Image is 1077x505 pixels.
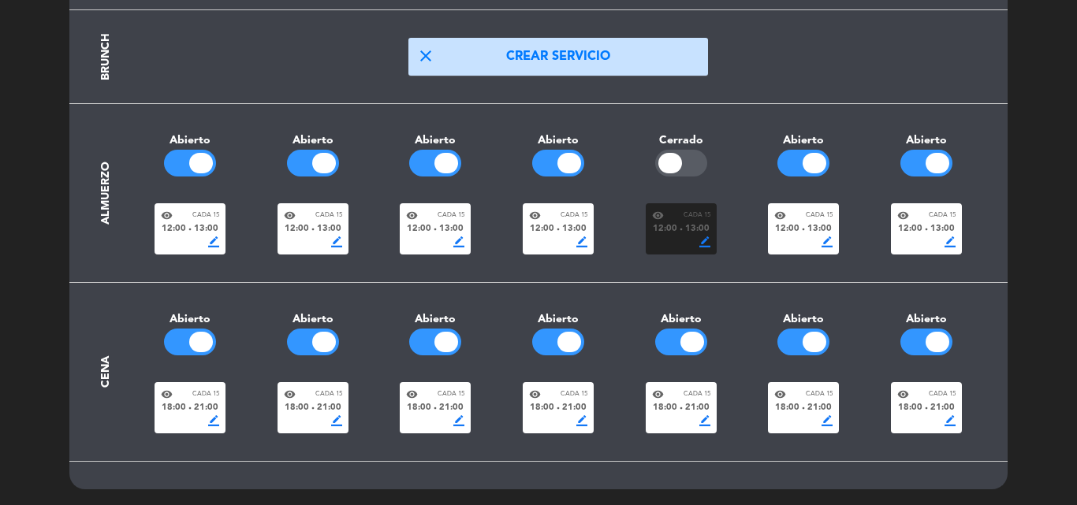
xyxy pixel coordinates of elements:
[453,415,464,426] span: border_color
[680,228,683,231] span: fiber_manual_record
[807,401,832,415] span: 21:00
[97,356,115,388] div: Cena
[865,132,988,150] div: Abierto
[434,228,437,231] span: fiber_manual_record
[865,310,988,329] div: Abierto
[930,222,955,236] span: 13:00
[652,210,664,221] span: visibility
[162,401,186,415] span: 18:00
[929,210,956,221] span: Cada 15
[774,388,786,400] span: visibility
[774,210,786,221] span: visibility
[285,222,309,236] span: 12:00
[945,415,956,426] span: border_color
[208,236,219,247] span: border_color
[680,407,683,410] span: fiber_manual_record
[561,389,587,399] span: Cada 15
[806,210,833,221] span: Cada 15
[557,228,560,231] span: fiber_manual_record
[438,210,464,221] span: Cada 15
[311,407,315,410] span: fiber_manual_record
[407,401,431,415] span: 18:00
[530,401,554,415] span: 18:00
[743,310,866,329] div: Abierto
[311,228,315,231] span: fiber_manual_record
[945,236,956,247] span: border_color
[775,222,799,236] span: 12:00
[161,388,173,400] span: visibility
[97,33,115,80] div: Brunch
[188,407,192,410] span: fiber_manual_record
[331,236,342,247] span: border_color
[897,210,909,221] span: visibility
[284,210,296,221] span: visibility
[775,401,799,415] span: 18:00
[576,236,587,247] span: border_color
[439,222,464,236] span: 13:00
[194,401,218,415] span: 21:00
[129,132,252,150] div: Abierto
[317,401,341,415] span: 21:00
[653,222,677,236] span: 12:00
[374,132,497,150] div: Abierto
[930,401,955,415] span: 21:00
[620,310,743,329] div: Abierto
[331,415,342,426] span: border_color
[684,210,710,221] span: Cada 15
[416,46,435,65] span: close
[208,415,219,426] span: border_color
[317,222,341,236] span: 13:00
[97,162,115,225] div: Almuerzo
[806,389,833,399] span: Cada 15
[529,210,541,221] span: visibility
[925,228,928,231] span: fiber_manual_record
[898,222,922,236] span: 12:00
[192,389,219,399] span: Cada 15
[925,407,928,410] span: fiber_manual_record
[374,310,497,329] div: Abierto
[562,401,587,415] span: 21:00
[192,210,219,221] span: Cada 15
[497,132,620,150] div: Abierto
[161,210,173,221] span: visibility
[406,210,418,221] span: visibility
[439,401,464,415] span: 21:00
[652,388,664,400] span: visibility
[653,401,677,415] span: 18:00
[252,310,375,329] div: Abierto
[685,222,710,236] span: 13:00
[315,210,342,221] span: Cada 15
[438,389,464,399] span: Cada 15
[822,415,833,426] span: border_color
[684,389,710,399] span: Cada 15
[315,389,342,399] span: Cada 15
[576,415,587,426] span: border_color
[562,222,587,236] span: 13:00
[530,222,554,236] span: 12:00
[822,236,833,247] span: border_color
[897,388,909,400] span: visibility
[252,132,375,150] div: Abierto
[561,210,587,221] span: Cada 15
[162,222,186,236] span: 12:00
[898,401,922,415] span: 18:00
[529,388,541,400] span: visibility
[434,407,437,410] span: fiber_manual_record
[743,132,866,150] div: Abierto
[802,228,805,231] span: fiber_manual_record
[807,222,832,236] span: 13:00
[453,236,464,247] span: border_color
[406,388,418,400] span: visibility
[284,388,296,400] span: visibility
[699,415,710,426] span: border_color
[188,228,192,231] span: fiber_manual_record
[929,389,956,399] span: Cada 15
[497,310,620,329] div: Abierto
[557,407,560,410] span: fiber_manual_record
[699,236,710,247] span: border_color
[407,222,431,236] span: 12:00
[620,132,743,150] div: Cerrado
[194,222,218,236] span: 13:00
[129,310,252,329] div: Abierto
[285,401,309,415] span: 18:00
